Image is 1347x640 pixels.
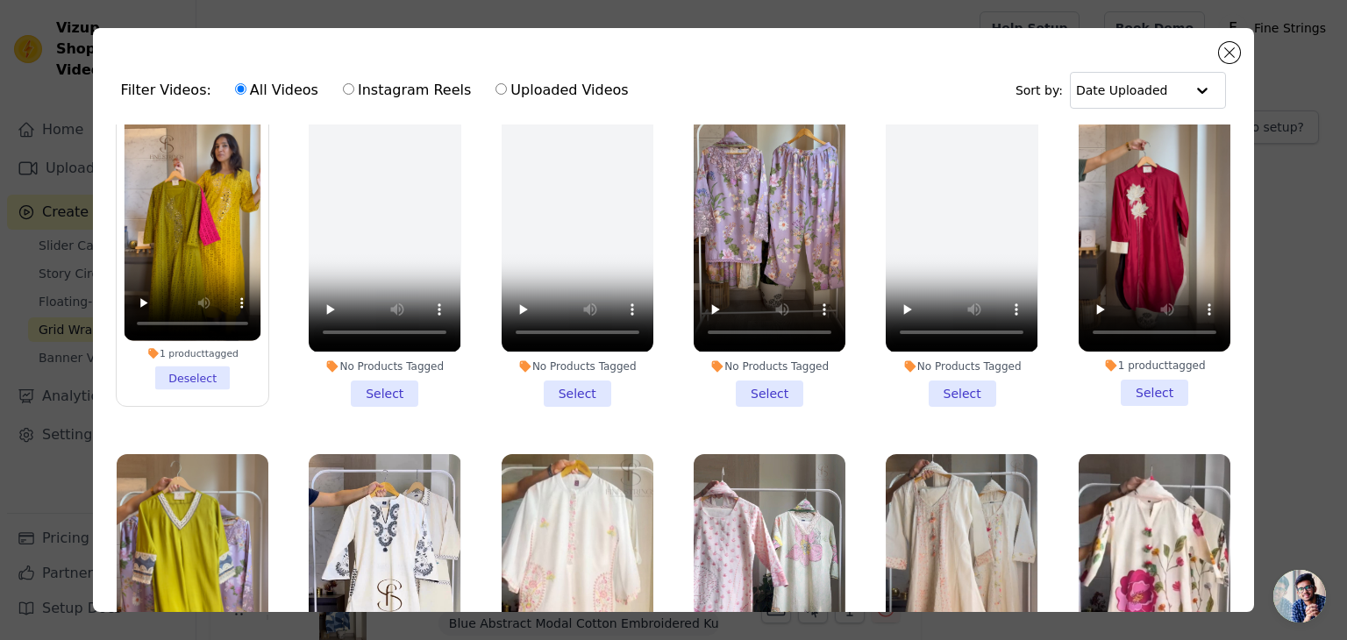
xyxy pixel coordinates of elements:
[1016,72,1227,109] div: Sort by:
[502,359,653,373] div: No Products Tagged
[886,359,1037,373] div: No Products Tagged
[1273,570,1326,622] div: Open chat
[124,347,260,359] div: 1 product tagged
[1219,42,1240,63] button: Close modal
[495,79,629,102] label: Uploaded Videos
[234,79,319,102] label: All Videos
[342,79,472,102] label: Instagram Reels
[309,359,460,373] div: No Products Tagged
[694,359,845,373] div: No Products Tagged
[1079,359,1230,373] div: 1 product tagged
[121,70,638,110] div: Filter Videos:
